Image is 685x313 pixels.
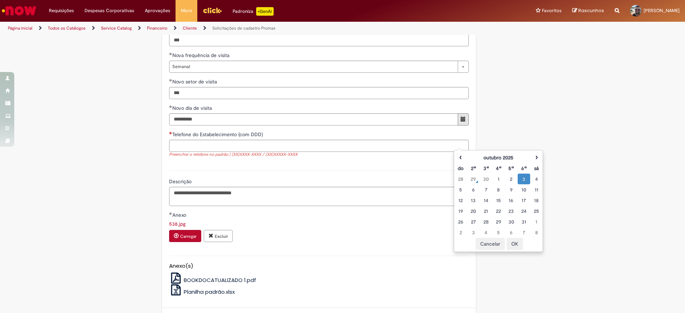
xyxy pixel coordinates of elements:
span: More [181,7,192,14]
div: 25 October 2025 Saturday [532,207,541,215]
div: 06 November 2025 Thursday [507,229,516,236]
input: Código Promax do Cliente [169,34,469,46]
th: Domingo [454,163,467,174]
span: Anexo [172,212,188,218]
div: Escolher data [454,150,543,252]
span: Necessários [169,132,172,134]
a: Financeiro [147,25,167,31]
div: 01 October 2025 Wednesday [494,175,503,183]
span: Obrigatório Preenchido [169,52,172,55]
a: BOOKDOCATUALIZADO 1.pdf [169,276,257,284]
img: ServiceNow [1,4,37,18]
div: 08 November 2025 Saturday [532,229,541,236]
button: Excluir anexo 538.jpg [204,230,233,242]
div: 19 October 2025 Sunday [456,207,465,215]
div: 03 October 2025 Friday foi selecionado [519,175,528,183]
div: 07 October 2025 Tuesday [481,186,490,193]
th: Quarta-feira [492,163,505,174]
div: 02 October 2025 Thursday [507,175,516,183]
div: 10 October 2025 Friday [519,186,528,193]
th: Sábado [530,163,543,174]
a: Service Catalog [101,25,132,31]
span: Aprovações [145,7,170,14]
p: +GenAi [256,7,274,16]
th: Sexta-feira [518,163,530,174]
div: 29 October 2025 Wednesday [494,218,503,225]
th: Quinta-feira [505,163,517,174]
div: Padroniza [233,7,274,16]
button: OK [507,238,523,250]
span: Requisições [49,7,74,14]
div: 03 November 2025 Monday [469,229,478,236]
div: 20 October 2025 Monday [469,207,478,215]
span: [PERSON_NAME] [644,7,680,14]
textarea: Descrição [169,187,469,206]
span: Obrigatório Preenchido [169,79,172,82]
div: 12 October 2025 Sunday [456,197,465,204]
div: 04 November 2025 Tuesday [481,229,490,236]
div: 29 September 2025 Monday [469,175,478,183]
div: 31 October 2025 Friday [519,218,528,225]
a: Cliente [183,25,197,31]
div: 05 October 2025 Sunday [456,186,465,193]
div: 30 September 2025 Tuesday [481,175,490,183]
span: Descrição [169,178,193,185]
div: 08 October 2025 Wednesday [494,186,503,193]
div: 30 October 2025 Thursday [507,218,516,225]
span: Novo setor de visita [172,78,218,85]
div: 07 November 2025 Friday [519,229,528,236]
th: Próximo mês [530,152,543,163]
div: 28 October 2025 Tuesday [481,218,490,225]
th: Terça-feira [479,163,492,174]
span: Obrigatório Preenchido [169,212,172,215]
div: 26 October 2025 Sunday [456,218,465,225]
div: 04 October 2025 Saturday [532,175,541,183]
div: 13 October 2025 Monday [469,197,478,204]
div: 28 September 2025 Sunday [456,175,465,183]
span: Novo dia de visita [172,105,213,111]
input: Novo dia de visita 03 October 2025 Friday [169,113,458,125]
div: Preencher o telefone no padrão | (XX)XXXX-XXXX / (XX)XXXXX-XXXX [169,152,469,158]
div: 05 November 2025 Wednesday [494,229,503,236]
div: 24 October 2025 Friday [519,207,528,215]
button: Carregar anexo de Anexo Required [169,230,201,242]
input: Novo setor de visita [169,87,469,99]
div: 01 November 2025 Saturday [532,218,541,225]
ul: Trilhas de página [5,22,451,35]
a: Planilha padrão.xlsx [169,288,235,296]
div: 22 October 2025 Wednesday [494,207,503,215]
small: Carregar [180,234,197,239]
a: Solicitações de cadastro Promax [212,25,275,31]
div: 21 October 2025 Tuesday [481,207,490,215]
div: 09 October 2025 Thursday [507,186,516,193]
th: outubro 2025. Alternar mês [467,152,530,163]
div: 06 October 2025 Monday [469,186,478,193]
button: Cancelar [476,238,505,250]
span: Nova frequência de visita [172,52,231,58]
div: 23 October 2025 Thursday [507,207,516,215]
span: BOOKDOCATUALIZADO 1.pdf [184,276,256,284]
div: 11 October 2025 Saturday [532,186,541,193]
a: Download de 538.jpg [169,221,186,227]
span: Obrigatório Preenchido [169,105,172,108]
span: Planilha padrão.xlsx [184,288,235,296]
span: Semanal [172,61,454,72]
div: 14 October 2025 Tuesday [481,197,490,204]
span: Rascunhos [578,7,604,14]
div: 17 October 2025 Friday [519,197,528,204]
button: Mostrar calendário para Novo dia de visita [458,113,469,125]
a: Todos os Catálogos [48,25,86,31]
a: Rascunhos [572,7,604,14]
span: Telefone do Estabelecimento (com DDD) [172,131,264,138]
a: Página inicial [8,25,32,31]
div: 16 October 2025 Thursday [507,197,516,204]
div: 02 November 2025 Sunday [456,229,465,236]
th: Segunda-feira [467,163,479,174]
div: 27 October 2025 Monday [469,218,478,225]
span: Despesas Corporativas [85,7,134,14]
span: Favoritos [542,7,562,14]
th: Mês anterior [454,152,467,163]
input: Telefone do Estabelecimento (com DDD) [169,140,469,152]
img: click_logo_yellow_360x200.png [203,5,222,16]
div: 18 October 2025 Saturday [532,197,541,204]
